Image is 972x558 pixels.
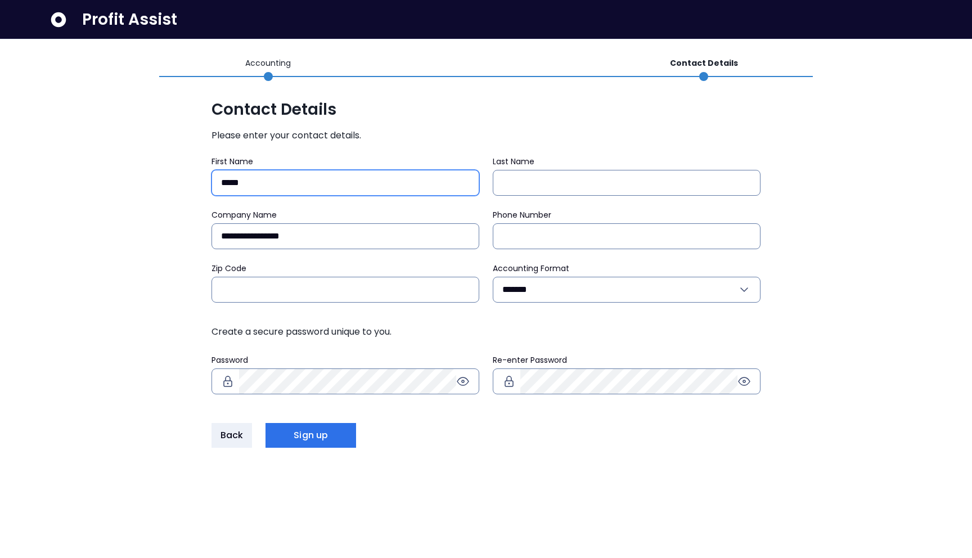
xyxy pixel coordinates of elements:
[211,100,760,120] span: Contact Details
[211,423,252,448] button: Back
[82,10,177,30] span: Profit Assist
[493,263,569,274] span: Accounting Format
[294,429,328,442] span: Sign up
[18,29,27,38] img: website_grey.svg
[211,325,760,339] span: Create a secure password unique to you.
[211,209,277,220] span: Company Name
[124,66,190,74] div: Keywords by Traffic
[493,354,567,366] span: Re-enter Password
[211,156,253,167] span: First Name
[265,423,356,448] button: Sign up
[220,429,243,442] span: Back
[18,18,27,27] img: logo_orange.svg
[211,129,760,142] span: Please enter your contact details.
[211,263,246,274] span: Zip Code
[30,65,39,74] img: tab_domain_overview_orange.svg
[29,29,124,38] div: Domain: [DOMAIN_NAME]
[31,18,55,27] div: v 4.0.25
[493,156,534,167] span: Last Name
[211,354,248,366] span: Password
[493,209,551,220] span: Phone Number
[245,57,291,69] p: Accounting
[43,66,101,74] div: Domain Overview
[670,57,738,69] p: Contact Details
[112,65,121,74] img: tab_keywords_by_traffic_grey.svg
